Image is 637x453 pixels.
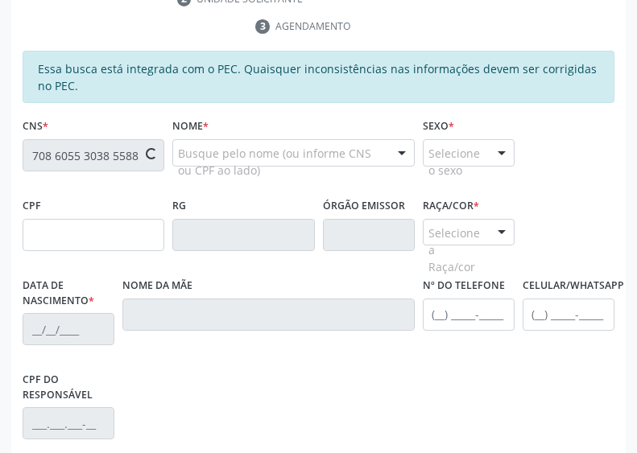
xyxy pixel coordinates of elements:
[172,194,186,219] label: RG
[523,299,614,331] input: (__) _____-_____
[423,194,479,219] label: Raça/cor
[428,145,482,179] span: Selecione o sexo
[122,274,192,299] label: Nome da mãe
[178,145,381,179] span: Busque pelo nome (ou informe CNS ou CPF ao lado)
[523,274,624,299] label: Celular/WhatsApp
[23,51,614,103] div: Essa busca está integrada com o PEC. Quaisquer inconsistências nas informações devem ser corrigid...
[423,114,454,139] label: Sexo
[323,194,405,219] label: Órgão emissor
[423,299,515,331] input: (__) _____-_____
[423,274,505,299] label: Nº do Telefone
[23,114,48,139] label: CNS
[428,224,482,275] span: Selecione a Raça/cor
[23,368,114,407] label: CPF do responsável
[23,194,41,219] label: CPF
[23,274,114,313] label: Data de nascimento
[172,114,209,139] label: Nome
[23,313,114,345] input: __/__/____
